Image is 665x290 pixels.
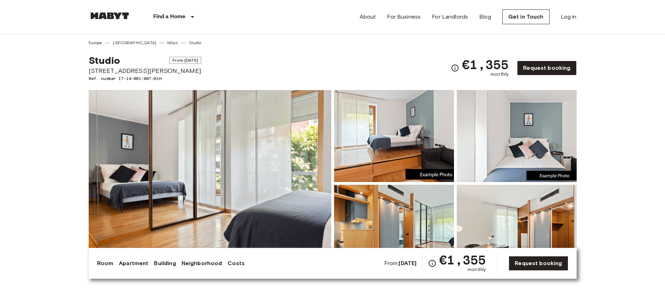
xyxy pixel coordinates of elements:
[113,40,156,46] a: [GEOGRAPHIC_DATA]
[154,259,176,268] a: Building
[119,259,148,268] a: Apartment
[490,71,509,78] span: monthly
[89,40,102,46] a: Europe
[189,40,202,46] a: Studio
[517,61,576,75] a: Request booking
[451,64,459,72] svg: Check cost overview for full price breakdown. Please note that discounts apply to new joiners onl...
[457,185,577,277] img: Picture of unit IT-14-001-007-01H
[428,259,436,268] svg: Check cost overview for full price breakdown. Please note that discounts apply to new joiners onl...
[97,259,114,268] a: Room
[334,185,454,277] img: Picture of unit IT-14-001-007-01H
[153,13,186,21] p: Find a Home
[439,254,486,266] span: €1,355
[169,57,201,64] span: From [DATE]
[561,13,577,21] a: Log in
[384,259,417,267] span: From:
[457,90,577,182] img: Picture of unit IT-14-001-007-01H
[228,259,245,268] a: Costs
[360,13,376,21] a: About
[167,40,178,46] a: Milan
[182,259,222,268] a: Neighborhood
[387,13,421,21] a: For Business
[479,13,491,21] a: Blog
[509,256,568,271] a: Request booking
[502,9,550,24] a: Get in Touch
[89,90,331,277] img: Marketing picture of unit IT-14-001-007-01H
[89,12,131,19] img: Habyt
[334,90,454,182] img: Picture of unit IT-14-001-007-01H
[89,75,201,82] span: Ref. number IT-14-001-007-01H
[462,58,509,71] span: €1,355
[468,266,486,273] span: monthly
[432,13,468,21] a: For Landlords
[399,260,416,267] b: [DATE]
[89,54,120,66] span: Studio
[89,66,201,75] span: [STREET_ADDRESS][PERSON_NAME]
